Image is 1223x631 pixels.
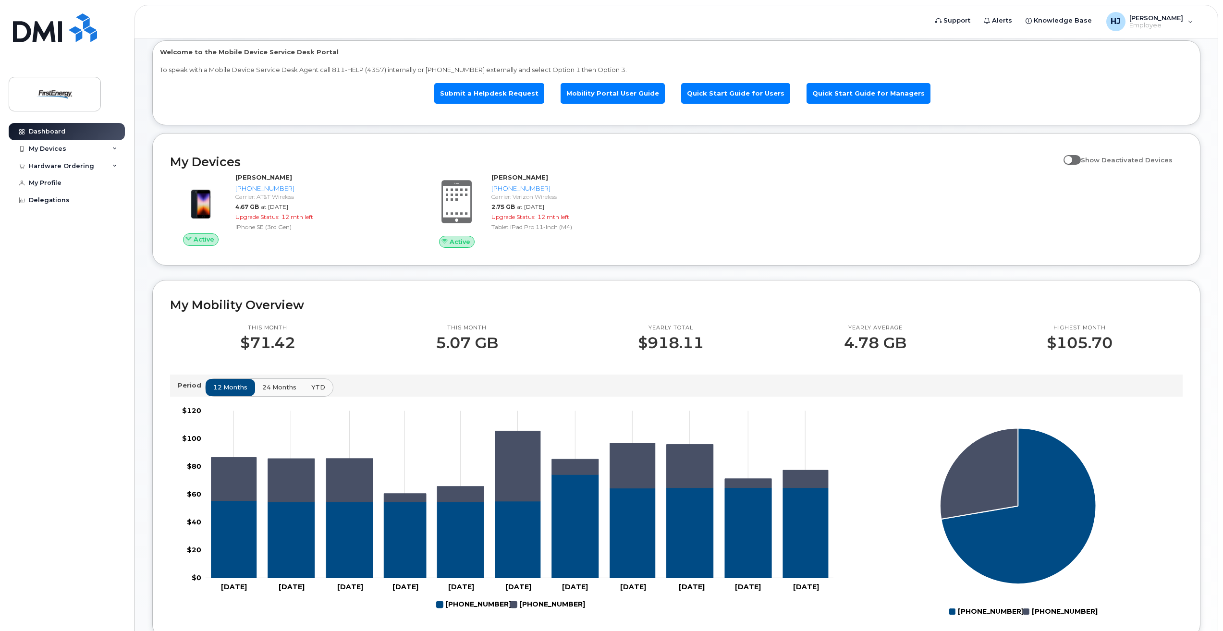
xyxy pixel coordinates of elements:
h2: My Devices [170,155,1059,169]
span: at [DATE] [261,203,288,210]
g: 304-841-5685 [511,596,586,613]
tspan: [DATE] [337,582,363,591]
g: Legend [437,596,586,613]
div: [PHONE_NUMBER] [235,184,411,193]
span: 12 mth left [538,213,569,220]
strong: [PERSON_NAME] [235,173,292,181]
p: Welcome to the Mobile Device Service Desk Portal [160,48,1193,57]
div: [PHONE_NUMBER] [491,184,667,193]
div: Tablet iPad Pro 11-Inch (M4) [491,223,667,231]
a: Alerts [977,11,1019,30]
a: Submit a Helpdesk Request [434,83,544,104]
tspan: [DATE] [448,582,474,591]
span: Alerts [992,16,1012,25]
p: $918.11 [638,334,704,352]
span: 4.67 GB [235,203,259,210]
tspan: $80 [187,462,201,471]
g: Chart [182,406,834,613]
span: 2.75 GB [491,203,515,210]
p: Highest month [1047,324,1113,332]
p: This month [240,324,295,332]
span: HJ [1111,16,1121,27]
p: $105.70 [1047,334,1113,352]
h2: My Mobility Overview [170,298,1183,312]
span: Knowledge Base [1034,16,1092,25]
div: Carrier: AT&T Wireless [235,193,411,201]
g: Legend [949,604,1098,620]
tspan: $40 [187,518,201,526]
p: Period [178,381,205,390]
a: Active[PERSON_NAME][PHONE_NUMBER]Carrier: Verizon Wireless2.75 GBat [DATE]Upgrade Status:12 mth l... [426,173,671,248]
tspan: [DATE] [679,582,705,591]
a: Support [929,11,977,30]
a: Quick Start Guide for Users [681,83,790,104]
tspan: [DATE] [392,582,418,591]
input: Show Deactivated Devices [1064,151,1071,158]
p: $71.42 [240,334,295,352]
div: iPhone SE (3rd Gen) [235,223,411,231]
p: 5.07 GB [436,334,498,352]
img: image20231002-3703462-1angbar.jpeg [178,178,224,224]
iframe: Messenger Launcher [1181,589,1216,624]
span: Upgrade Status: [235,213,280,220]
tspan: [DATE] [735,582,761,591]
span: Show Deactivated Devices [1081,156,1173,164]
a: Quick Start Guide for Managers [807,83,930,104]
p: This month [436,324,498,332]
span: YTD [311,383,325,392]
span: Support [943,16,970,25]
span: Upgrade Status: [491,213,536,220]
tspan: $0 [192,573,201,582]
strong: [PERSON_NAME] [491,173,548,181]
tspan: $100 [182,434,201,443]
span: Active [450,237,470,246]
span: Active [194,235,214,244]
tspan: [DATE] [562,582,588,591]
tspan: [DATE] [620,582,646,591]
tspan: [DATE] [793,582,819,591]
p: Yearly average [844,324,906,332]
g: Chart [940,428,1098,620]
tspan: [DATE] [505,582,531,591]
g: 304-841-5685 [211,431,828,502]
g: Series [940,428,1096,584]
tspan: $120 [182,406,201,415]
span: 24 months [262,383,296,392]
tspan: $60 [187,490,201,498]
p: To speak with a Mobile Device Service Desk Agent call 811-HELP (4357) internally or [PHONE_NUMBER... [160,65,1193,74]
tspan: [DATE] [279,582,305,591]
a: Active[PERSON_NAME][PHONE_NUMBER]Carrier: AT&T Wireless4.67 GBat [DATE]Upgrade Status:12 mth left... [170,173,415,246]
span: 12 mth left [281,213,313,220]
a: Mobility Portal User Guide [561,83,665,104]
g: 304-203-1990 [211,474,828,578]
tspan: $20 [187,546,201,554]
div: Hughes, Justin J [1100,12,1200,31]
span: [PERSON_NAME] [1129,14,1183,22]
span: Employee [1129,22,1183,29]
span: at [DATE] [517,203,544,210]
p: 4.78 GB [844,334,906,352]
div: Carrier: Verizon Wireless [491,193,667,201]
g: 304-203-1990 [437,596,512,613]
p: Yearly total [638,324,704,332]
tspan: [DATE] [221,582,247,591]
a: Knowledge Base [1019,11,1099,30]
